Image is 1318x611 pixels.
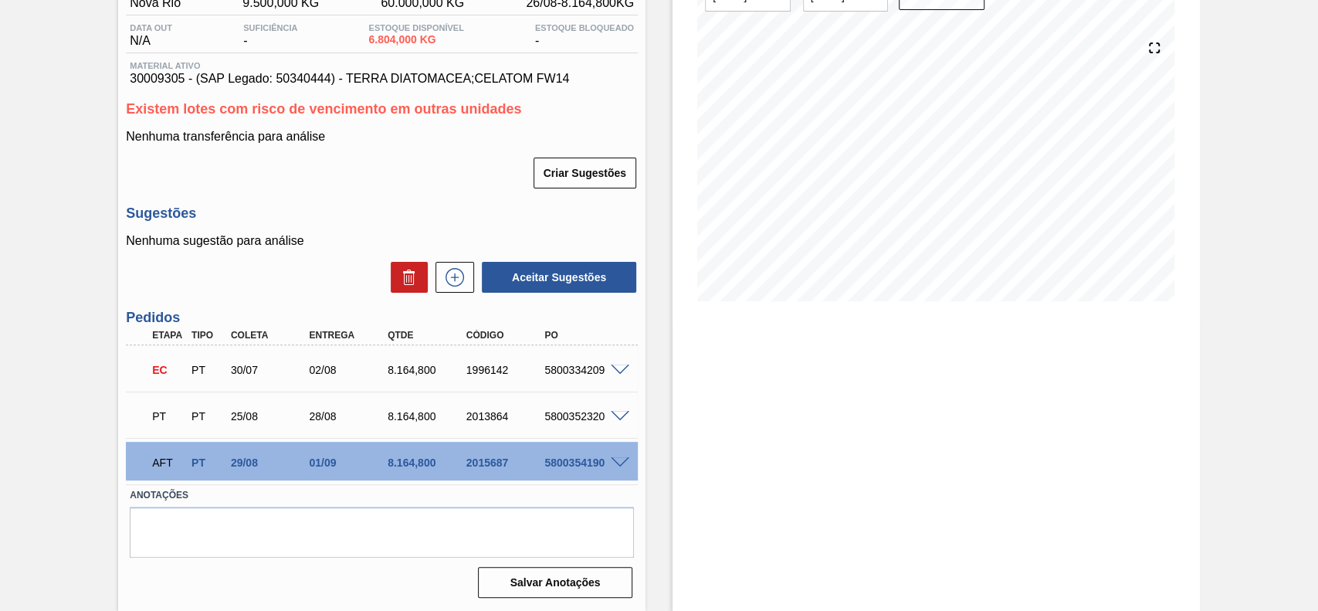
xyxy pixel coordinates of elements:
div: 1996142 [462,364,550,376]
span: Existem lotes com risco de vencimento em outras unidades [126,101,521,117]
p: AFT [152,457,185,469]
div: 8.164,800 [384,364,471,376]
div: 2013864 [462,410,550,423]
button: Salvar Anotações [478,567,632,598]
p: PT [152,410,185,423]
div: N/A [126,23,176,48]
div: 8.164,800 [384,457,471,469]
div: - [531,23,638,48]
div: Pedido de Transferência [188,457,228,469]
div: 25/08/2025 [227,410,314,423]
div: Pedido de Transferência [188,410,228,423]
span: 30009305 - (SAP Legado: 50340444) - TERRA DIATOMACEA;CELATOM FW14 [130,72,634,86]
div: - [239,23,301,48]
h3: Sugestões [126,205,638,222]
div: 29/08/2025 [227,457,314,469]
div: Nova sugestão [428,262,474,293]
div: Etapa [148,330,188,341]
p: Nenhuma transferência para análise [126,130,638,144]
div: Coleta [227,330,314,341]
button: Criar Sugestões [534,158,636,188]
div: Aguardando Fornecimento [148,446,188,480]
div: 2015687 [462,457,550,469]
div: 28/08/2025 [305,410,392,423]
div: Pedido de Transferência [188,364,228,376]
div: 5800354190 [540,457,628,469]
div: Entrega [305,330,392,341]
div: Em Cancelamento [148,353,188,387]
p: Nenhuma sugestão para análise [126,234,638,248]
div: 01/09/2025 [305,457,392,469]
div: Criar Sugestões [535,156,638,190]
span: Material ativo [130,61,634,70]
div: Qtde [384,330,471,341]
label: Anotações [130,484,634,507]
p: EC [152,364,185,376]
span: Suficiência [243,23,297,32]
div: 5800334209 [540,364,628,376]
span: Estoque Disponível [368,23,463,32]
div: 5800352320 [540,410,628,423]
div: 30/07/2025 [227,364,314,376]
span: Estoque Bloqueado [535,23,634,32]
span: Data out [130,23,172,32]
span: 6.804,000 KG [368,34,463,46]
div: PO [540,330,628,341]
div: 02/08/2025 [305,364,392,376]
button: Aceitar Sugestões [482,262,636,293]
div: Excluir Sugestões [383,262,428,293]
div: Pedido em Trânsito [148,399,188,433]
h3: Pedidos [126,310,638,326]
div: Código [462,330,550,341]
div: 8.164,800 [384,410,471,423]
div: Tipo [188,330,228,341]
div: Aceitar Sugestões [474,260,638,294]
